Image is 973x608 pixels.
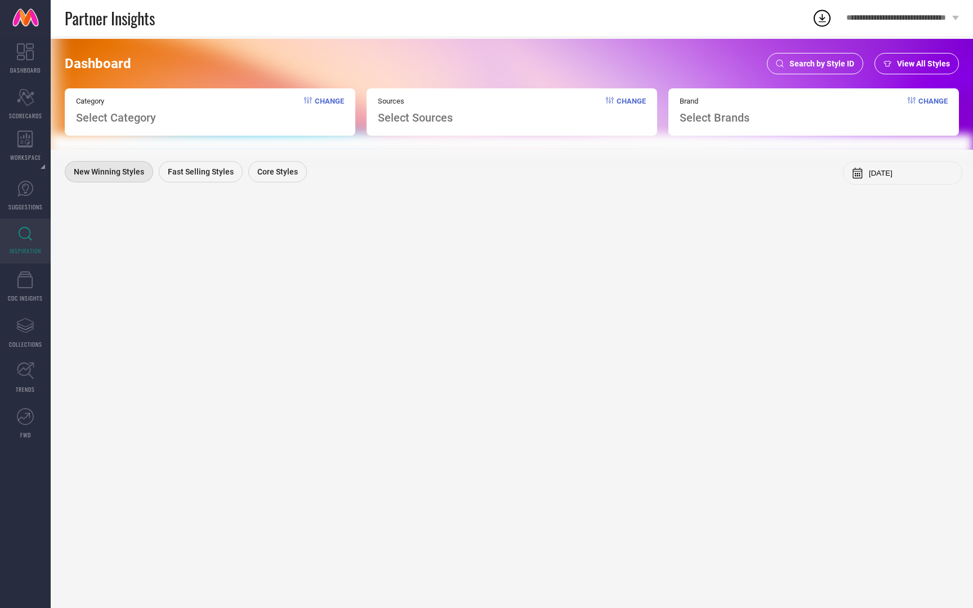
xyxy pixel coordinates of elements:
span: Select Category [76,111,156,124]
input: Select month [869,169,953,177]
span: INSPIRATION [10,247,41,255]
span: Dashboard [65,56,131,71]
span: Core Styles [257,167,298,176]
span: Brand [680,97,749,105]
span: Category [76,97,156,105]
span: Sources [378,97,453,105]
span: Search by Style ID [789,59,854,68]
span: FWD [20,431,31,439]
span: CDC INSIGHTS [8,294,43,302]
span: Partner Insights [65,7,155,30]
div: Open download list [812,8,832,28]
span: Change [918,97,948,124]
span: SUGGESTIONS [8,203,43,211]
span: Change [617,97,646,124]
span: Select Brands [680,111,749,124]
span: Fast Selling Styles [168,167,234,176]
span: DASHBOARD [10,66,41,74]
span: SCORECARDS [9,111,42,120]
span: TRENDS [16,385,35,394]
span: COLLECTIONS [9,340,42,348]
span: Change [315,97,344,124]
span: WORKSPACE [10,153,41,162]
span: New Winning Styles [74,167,144,176]
span: View All Styles [897,59,950,68]
span: Select Sources [378,111,453,124]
